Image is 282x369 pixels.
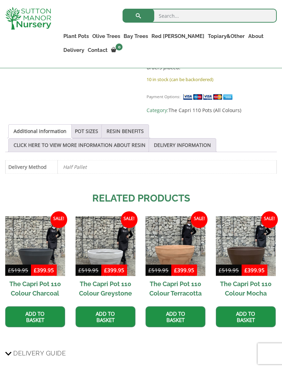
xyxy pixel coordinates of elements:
a: 0 [109,45,125,55]
span: £ [78,267,81,274]
a: Contact [86,45,109,55]
h2: The Capri Pot 110 Colour Charcoal [5,276,65,301]
a: Topiary&Other [206,31,246,41]
a: Add to basket: “The Capri Pot 110 Colour Greystone” [76,306,135,327]
bdi: 399.95 [244,267,265,274]
p: 10 in stock (can be backordered) [147,75,277,84]
span: 0 [116,44,123,50]
span: £ [8,267,11,274]
img: The Capri Pot 110 Colour Mocha [216,216,276,276]
h2: The Capri Pot 110 Colour Mocha [216,276,276,301]
a: Add to basket: “The Capri Pot 110 Colour Mocha” [216,306,276,327]
input: Search... [123,9,277,23]
img: payment supported [183,93,235,101]
table: Product Details [5,160,277,174]
a: Add to basket: “The Capri Pot 110 Colour Terracotta” [146,306,205,327]
a: Olive Trees [91,31,122,41]
a: Sale! The Capri Pot 110 Colour Charcoal [5,216,65,301]
span: £ [174,267,177,274]
bdi: 519.95 [8,267,28,274]
a: About [246,31,265,41]
a: The Capri 110 Pots (All Colours) [169,107,241,113]
span: Category: [147,106,277,115]
span: £ [244,267,248,274]
span: Sale! [50,211,67,228]
a: Red [PERSON_NAME] [150,31,206,41]
span: £ [148,267,151,274]
a: Add to basket: “The Capri Pot 110 Colour Charcoal” [5,306,65,327]
img: The Capri Pot 110 Colour Terracotta [146,216,205,276]
span: Sale! [261,211,278,228]
a: Sale! The Capri Pot 110 Colour Terracotta [146,216,205,301]
a: Plant Pots [62,31,91,41]
span: Sale! [191,211,207,228]
h2: Related products [5,191,277,206]
bdi: 519.95 [148,267,169,274]
span: £ [34,267,37,274]
a: Sale! The Capri Pot 110 Colour Greystone [76,216,135,301]
h2: The Capri Pot 110 Colour Terracotta [146,276,205,301]
th: Delivery Method [6,160,58,173]
h2: The Capri Pot 110 Colour Greystone [76,276,135,301]
a: DELIVERY INFORMATION [154,139,211,152]
small: Payment Options: [147,94,180,99]
bdi: 399.95 [174,267,194,274]
p: Half Pallet [63,160,271,173]
bdi: 399.95 [104,267,124,274]
span: Sale! [121,211,138,228]
bdi: 519.95 [78,267,99,274]
bdi: 519.95 [219,267,239,274]
bdi: 399.95 [34,267,54,274]
a: Bay Trees [122,31,150,41]
a: RESIN BENEFITS [107,125,144,138]
span: £ [104,267,107,274]
a: CLICK HERE TO VIEW MORE INFORMATION ABOUT RESIN [14,139,146,152]
span: Delivery Guide [13,347,66,360]
img: logo [5,7,51,30]
span: £ [219,267,222,274]
a: Sale! The Capri Pot 110 Colour Mocha [216,216,276,301]
a: POT SIZES [75,125,98,138]
a: Additional information [14,125,66,138]
a: Delivery [62,45,86,55]
img: The Capri Pot 110 Colour Charcoal [5,216,65,276]
img: The Capri Pot 110 Colour Greystone [76,216,135,276]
